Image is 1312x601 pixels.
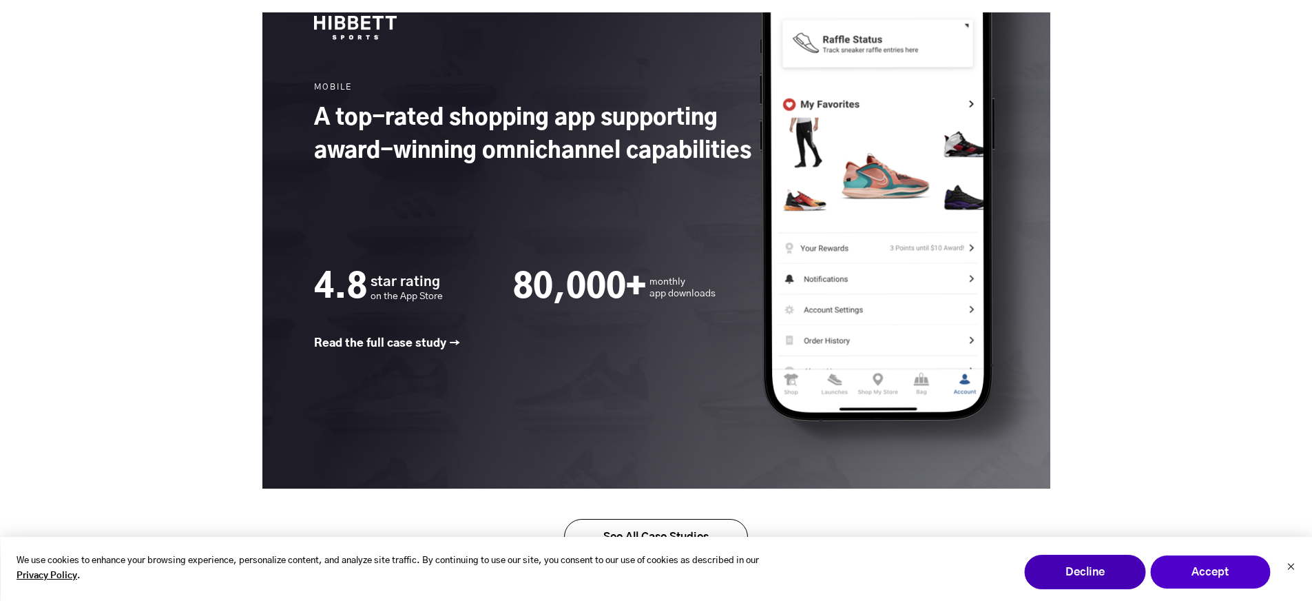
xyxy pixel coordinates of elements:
button: Decline [1024,555,1145,589]
button: Accept [1149,555,1271,589]
a: See All Case Studies [564,519,748,555]
a: Privacy Policy [17,569,77,584]
p: We use cookies to enhance your browsing experience, personalize content, and analyze site traffic... [17,553,771,585]
button: Dismiss cookie banner [1287,561,1295,575]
